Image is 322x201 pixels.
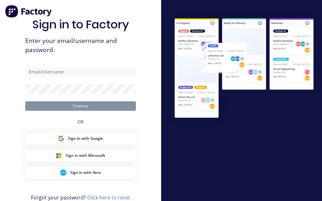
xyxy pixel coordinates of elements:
span: Enter your email/username and password. [25,36,136,55]
span: Sign in with Microsoft [66,153,105,158]
h1: Sign in to Factory [32,18,129,31]
img: Factory [5,5,52,18]
button: Microsoft Sign inSign in with Microsoft [25,150,136,162]
span: Sign in with Google [68,136,103,141]
button: Continue [25,101,136,111]
img: Microsoft Sign in [56,152,62,159]
button: Xero Sign inSign in with Xero [25,167,136,179]
img: Xero Sign in [60,169,66,176]
input: Email/Username [25,67,136,77]
a: Click here to reset [87,194,130,201]
button: Google Sign inSign in with Google [25,133,136,145]
div: OR [77,111,84,133]
span: Sign in with Xero [70,170,101,175]
img: Google Sign in [58,135,64,142]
